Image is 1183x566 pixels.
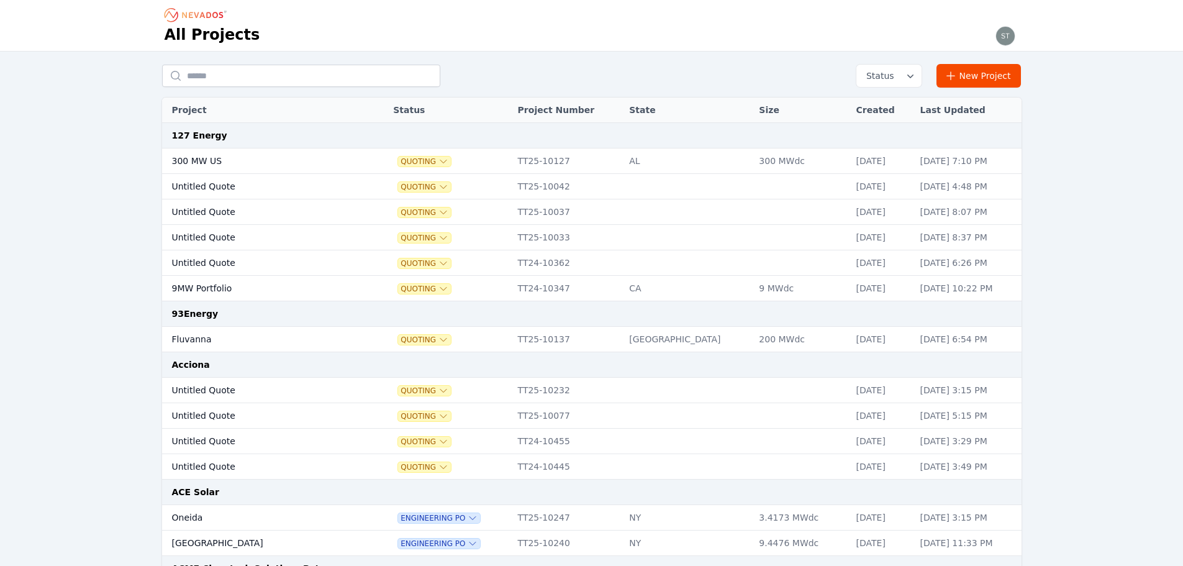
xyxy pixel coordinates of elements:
[914,429,1022,454] td: [DATE] 3:29 PM
[512,199,623,225] td: TT25-10037
[512,98,623,123] th: Project Number
[914,327,1022,352] td: [DATE] 6:54 PM
[162,276,1022,301] tr: 9MW PortfolioQuotingTT24-10347CA9 MWdc[DATE][DATE] 10:22 PM
[398,233,451,243] button: Quoting
[753,276,850,301] td: 9 MWdc
[850,276,914,301] td: [DATE]
[398,284,451,294] button: Quoting
[398,462,451,472] button: Quoting
[850,403,914,429] td: [DATE]
[850,174,914,199] td: [DATE]
[914,454,1022,480] td: [DATE] 3:49 PM
[162,123,1022,148] td: 127 Energy
[914,403,1022,429] td: [DATE] 5:15 PM
[398,335,451,345] button: Quoting
[398,437,451,447] button: Quoting
[850,531,914,556] td: [DATE]
[623,148,753,174] td: AL
[162,429,356,454] td: Untitled Quote
[850,327,914,352] td: [DATE]
[995,26,1015,46] img: steve.mustaro@nevados.solar
[162,250,356,276] td: Untitled Quote
[398,539,480,549] button: Engineering PO
[512,148,623,174] td: TT25-10127
[914,505,1022,531] td: [DATE] 3:15 PM
[162,250,1022,276] tr: Untitled QuoteQuotingTT24-10362[DATE][DATE] 6:26 PM
[162,301,1022,327] td: 93Energy
[162,454,1022,480] tr: Untitled QuoteQuotingTT24-10445[DATE][DATE] 3:49 PM
[398,208,451,217] button: Quoting
[753,327,850,352] td: 200 MWdc
[512,403,623,429] td: TT25-10077
[623,531,753,556] td: NY
[753,505,850,531] td: 3.4173 MWdc
[623,276,753,301] td: CA
[398,386,451,396] button: Quoting
[165,5,230,25] nav: Breadcrumb
[914,250,1022,276] td: [DATE] 6:26 PM
[162,174,1022,199] tr: Untitled QuoteQuotingTT25-10042[DATE][DATE] 4:48 PM
[398,411,451,421] button: Quoting
[753,98,850,123] th: Size
[856,65,922,87] button: Status
[512,327,623,352] td: TT25-10137
[512,531,623,556] td: TT25-10240
[162,148,1022,174] tr: 300 MW USQuotingTT25-10127AL300 MWdc[DATE][DATE] 7:10 PM
[850,378,914,403] td: [DATE]
[162,403,1022,429] tr: Untitled QuoteQuotingTT25-10077[DATE][DATE] 5:15 PM
[914,276,1022,301] td: [DATE] 10:22 PM
[162,531,356,556] td: [GEOGRAPHIC_DATA]
[398,157,451,167] button: Quoting
[936,64,1022,88] a: New Project
[162,98,356,123] th: Project
[623,327,753,352] td: [GEOGRAPHIC_DATA]
[162,276,356,301] td: 9MW Portfolio
[850,148,914,174] td: [DATE]
[914,378,1022,403] td: [DATE] 3:15 PM
[162,199,1022,225] tr: Untitled QuoteQuotingTT25-10037[DATE][DATE] 8:07 PM
[512,454,623,480] td: TT24-10445
[162,454,356,480] td: Untitled Quote
[753,531,850,556] td: 9.4476 MWdc
[162,225,1022,250] tr: Untitled QuoteQuotingTT25-10033[DATE][DATE] 8:37 PM
[162,327,356,352] td: Fluvanna
[914,199,1022,225] td: [DATE] 8:07 PM
[162,378,356,403] td: Untitled Quote
[753,148,850,174] td: 300 MWdc
[850,225,914,250] td: [DATE]
[165,25,260,45] h1: All Projects
[162,505,356,531] td: Oneida
[398,513,480,523] button: Engineering PO
[162,174,356,199] td: Untitled Quote
[162,378,1022,403] tr: Untitled QuoteQuotingTT25-10232[DATE][DATE] 3:15 PM
[861,70,894,82] span: Status
[162,148,356,174] td: 300 MW US
[623,98,753,123] th: State
[850,250,914,276] td: [DATE]
[162,480,1022,505] td: ACE Solar
[162,352,1022,378] td: Acciona
[162,199,356,225] td: Untitled Quote
[623,505,753,531] td: NY
[162,505,1022,531] tr: OneidaEngineering POTT25-10247NY3.4173 MWdc[DATE][DATE] 3:15 PM
[914,98,1022,123] th: Last Updated
[914,225,1022,250] td: [DATE] 8:37 PM
[398,258,451,268] button: Quoting
[398,182,451,192] button: Quoting
[512,429,623,454] td: TT24-10455
[162,531,1022,556] tr: [GEOGRAPHIC_DATA]Engineering POTT25-10240NY9.4476 MWdc[DATE][DATE] 11:33 PM
[512,250,623,276] td: TT24-10362
[512,505,623,531] td: TT25-10247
